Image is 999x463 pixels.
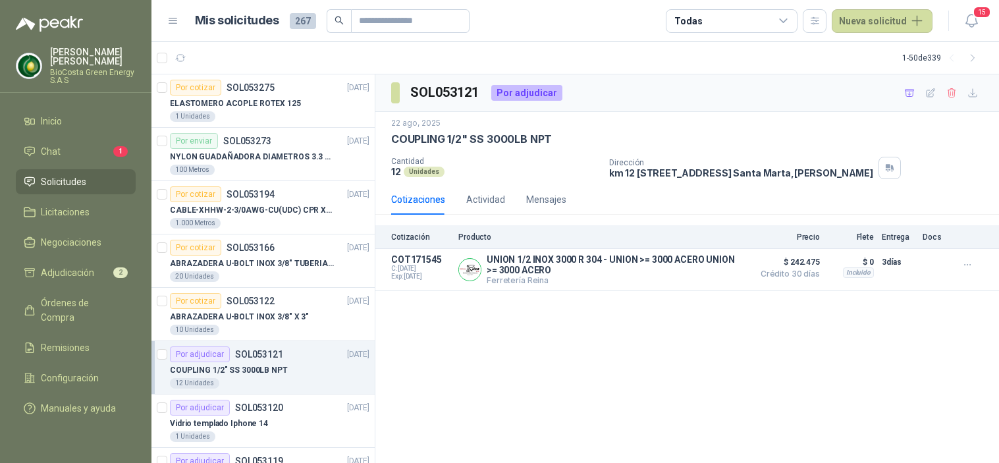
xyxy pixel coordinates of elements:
[491,85,562,101] div: Por adjudicar
[170,378,219,389] div: 12 Unidades
[41,401,116,416] span: Manuales y ayuda
[50,47,136,66] p: [PERSON_NAME] [PERSON_NAME]
[754,232,820,242] p: Precio
[609,167,873,178] p: km 12 [STREET_ADDRESS] Santa Marta , [PERSON_NAME]
[882,232,915,242] p: Entrega
[170,240,221,256] div: Por cotizar
[195,11,279,30] h1: Mis solicitudes
[828,232,874,242] p: Flete
[170,364,288,377] p: COUPLING 1/2" SS 3000LB NPT
[347,82,369,94] p: [DATE]
[235,403,283,412] p: SOL053120
[16,290,136,330] a: Órdenes de Compra
[487,254,746,275] p: UNION 1/2 INOX 3000 R 304 - UNION >= 3000 ACERO UNION >= 3000 ACERO
[674,14,702,28] div: Todas
[347,402,369,414] p: [DATE]
[170,418,268,430] p: Vidrio templado Iphone 14
[41,144,61,159] span: Chat
[151,395,375,448] a: Por adjudicarSOL053120[DATE] Vidrio templado Iphone 141 Unidades
[828,254,874,270] p: $ 0
[151,128,375,181] a: Por enviarSOL053273[DATE] NYLON GUADAÑADORA DIAMETROS 3.3 mm100 Metros
[170,133,218,149] div: Por enviar
[227,296,275,306] p: SOL053122
[113,146,128,157] span: 1
[227,83,275,92] p: SOL053275
[16,53,41,78] img: Company Logo
[832,9,932,33] button: Nueva solicitud
[16,260,136,285] a: Adjudicación2
[170,204,334,217] p: CABLE-XHHW-2-3/0AWG-CU(UDC) CPR XLPE FR
[404,167,445,177] div: Unidades
[170,325,219,335] div: 10 Unidades
[754,270,820,278] span: Crédito 30 días
[754,254,820,270] span: $ 242.475
[459,259,481,281] img: Company Logo
[41,371,99,385] span: Configuración
[391,132,552,146] p: COUPLING 1/2" SS 3000LB NPT
[151,181,375,234] a: Por cotizarSOL053194[DATE] CABLE-XHHW-2-3/0AWG-CU(UDC) CPR XLPE FR1.000 Metros
[170,151,334,163] p: NYLON GUADAÑADORA DIAMETROS 3.3 mm
[16,16,83,32] img: Logo peakr
[335,16,344,25] span: search
[170,400,230,416] div: Por adjudicar
[41,175,86,189] span: Solicitudes
[16,230,136,255] a: Negociaciones
[487,275,746,285] p: Ferretería Reina
[347,188,369,201] p: [DATE]
[16,169,136,194] a: Solicitudes
[973,6,991,18] span: 15
[170,218,221,229] div: 1.000 Metros
[170,258,334,270] p: ABRAZADERA U-BOLT INOX 3/8" TUBERIA 4"
[16,366,136,391] a: Configuración
[41,340,90,355] span: Remisiones
[170,97,301,110] p: ELASTOMERO ACOPLE ROTEX 125
[170,431,215,442] div: 1 Unidades
[391,157,599,166] p: Cantidad
[410,82,481,103] h3: SOL053121
[223,136,271,146] p: SOL053273
[882,254,915,270] p: 3 días
[227,243,275,252] p: SOL053166
[235,350,283,359] p: SOL053121
[170,111,215,122] div: 1 Unidades
[50,68,136,84] p: BioCosta Green Energy S.A.S
[151,288,375,341] a: Por cotizarSOL053122[DATE] ABRAZADERA U-BOLT INOX 3/8" X 3"10 Unidades
[458,232,746,242] p: Producto
[170,271,219,282] div: 20 Unidades
[959,9,983,33] button: 15
[41,114,62,128] span: Inicio
[16,200,136,225] a: Licitaciones
[391,117,441,130] p: 22 ago, 2025
[41,265,94,280] span: Adjudicación
[16,139,136,164] a: Chat1
[347,295,369,308] p: [DATE]
[41,296,123,325] span: Órdenes de Compra
[391,166,401,177] p: 12
[151,74,375,128] a: Por cotizarSOL053275[DATE] ELASTOMERO ACOPLE ROTEX 1251 Unidades
[391,254,450,265] p: COT171545
[170,80,221,95] div: Por cotizar
[391,232,450,242] p: Cotización
[843,267,874,278] div: Incluido
[923,232,949,242] p: Docs
[391,265,450,273] span: C: [DATE]
[16,335,136,360] a: Remisiones
[170,186,221,202] div: Por cotizar
[170,165,215,175] div: 100 Metros
[902,47,983,68] div: 1 - 50 de 339
[16,396,136,421] a: Manuales y ayuda
[391,273,450,281] span: Exp: [DATE]
[151,234,375,288] a: Por cotizarSOL053166[DATE] ABRAZADERA U-BOLT INOX 3/8" TUBERIA 4"20 Unidades
[170,311,309,323] p: ABRAZADERA U-BOLT INOX 3/8" X 3"
[609,158,873,167] p: Dirección
[41,235,101,250] span: Negociaciones
[113,267,128,278] span: 2
[347,242,369,254] p: [DATE]
[170,346,230,362] div: Por adjudicar
[41,205,90,219] span: Licitaciones
[227,190,275,199] p: SOL053194
[526,192,566,207] div: Mensajes
[16,109,136,134] a: Inicio
[391,192,445,207] div: Cotizaciones
[347,135,369,148] p: [DATE]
